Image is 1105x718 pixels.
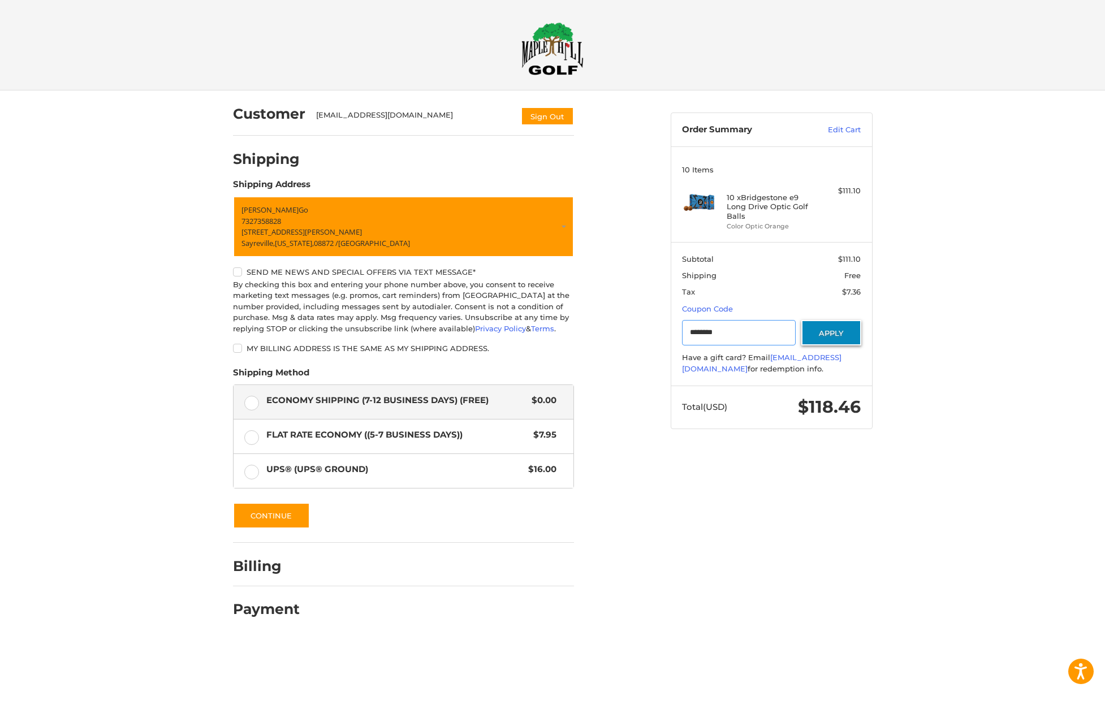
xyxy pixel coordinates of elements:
span: UPS® (UPS® Ground) [266,463,523,476]
a: Terms [531,324,554,333]
label: Send me news and special offers via text message* [233,267,574,276]
span: 08872 / [314,238,338,248]
span: $118.46 [798,396,861,417]
h2: Shipping [233,150,300,168]
span: Subtotal [682,254,714,263]
span: Economy Shipping (7-12 Business Days) (Free) [266,394,526,407]
span: Sayreville, [241,238,275,248]
a: [EMAIL_ADDRESS][DOMAIN_NAME] [682,353,841,373]
div: $111.10 [816,185,861,197]
img: Maple Hill Golf [521,22,584,75]
span: Free [844,271,861,280]
span: Tax [682,287,695,296]
a: Enter or select a different address [233,196,574,257]
button: Continue [233,503,310,529]
span: Flat Rate Economy ((5-7 Business Days)) [266,429,528,442]
button: Sign Out [521,107,574,126]
h2: Customer [233,105,305,123]
span: [US_STATE], [275,238,314,248]
span: Total (USD) [682,401,727,412]
h2: Billing [233,557,299,575]
span: 7327358828 [241,216,281,226]
h3: 10 Items [682,165,861,174]
div: Have a gift card? Email for redemption info. [682,352,861,374]
span: Shipping [682,271,716,280]
span: [PERSON_NAME] [241,205,299,215]
iframe: Google Customer Reviews [1012,687,1105,718]
a: Privacy Policy [475,324,526,333]
span: Go [299,205,308,215]
a: Edit Cart [804,124,861,136]
button: Apply [801,320,861,345]
a: Coupon Code [682,304,733,313]
div: [EMAIL_ADDRESS][DOMAIN_NAME] [316,110,510,126]
legend: Shipping Method [233,366,309,384]
input: Gift Certificate or Coupon Code [682,320,796,345]
li: Color Optic Orange [727,222,813,231]
label: My billing address is the same as my shipping address. [233,344,574,353]
span: $16.00 [523,463,557,476]
h2: Payment [233,600,300,618]
span: [GEOGRAPHIC_DATA] [338,238,410,248]
span: $7.36 [842,287,861,296]
span: $111.10 [838,254,861,263]
span: [STREET_ADDRESS][PERSON_NAME] [241,227,362,237]
h3: Order Summary [682,124,804,136]
div: By checking this box and entering your phone number above, you consent to receive marketing text ... [233,279,574,335]
span: $7.95 [528,429,557,442]
legend: Shipping Address [233,178,310,196]
h4: 10 x Bridgestone e9 Long Drive Optic Golf Balls [727,193,813,220]
span: $0.00 [526,394,557,407]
